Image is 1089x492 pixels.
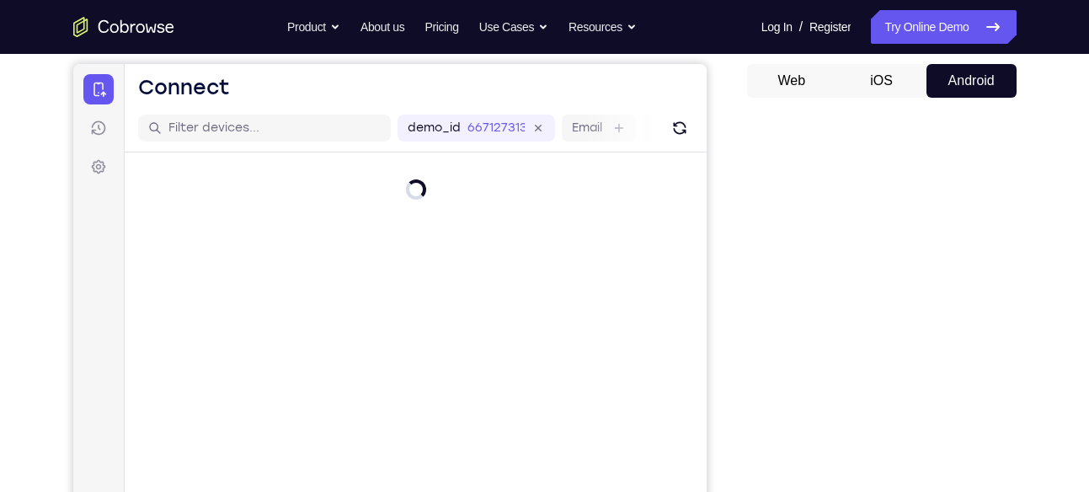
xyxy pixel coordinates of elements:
button: Use Cases [479,10,548,44]
button: Resources [569,10,637,44]
button: Product [287,10,340,44]
button: Android [926,64,1017,98]
span: / [799,17,803,37]
button: iOS [836,64,926,98]
a: About us [360,10,404,44]
button: Web [747,64,837,98]
a: Log In [761,10,793,44]
a: Try Online Demo [871,10,1016,44]
a: Pricing [424,10,458,44]
a: Go to the home page [73,17,174,37]
a: Register [809,10,851,44]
